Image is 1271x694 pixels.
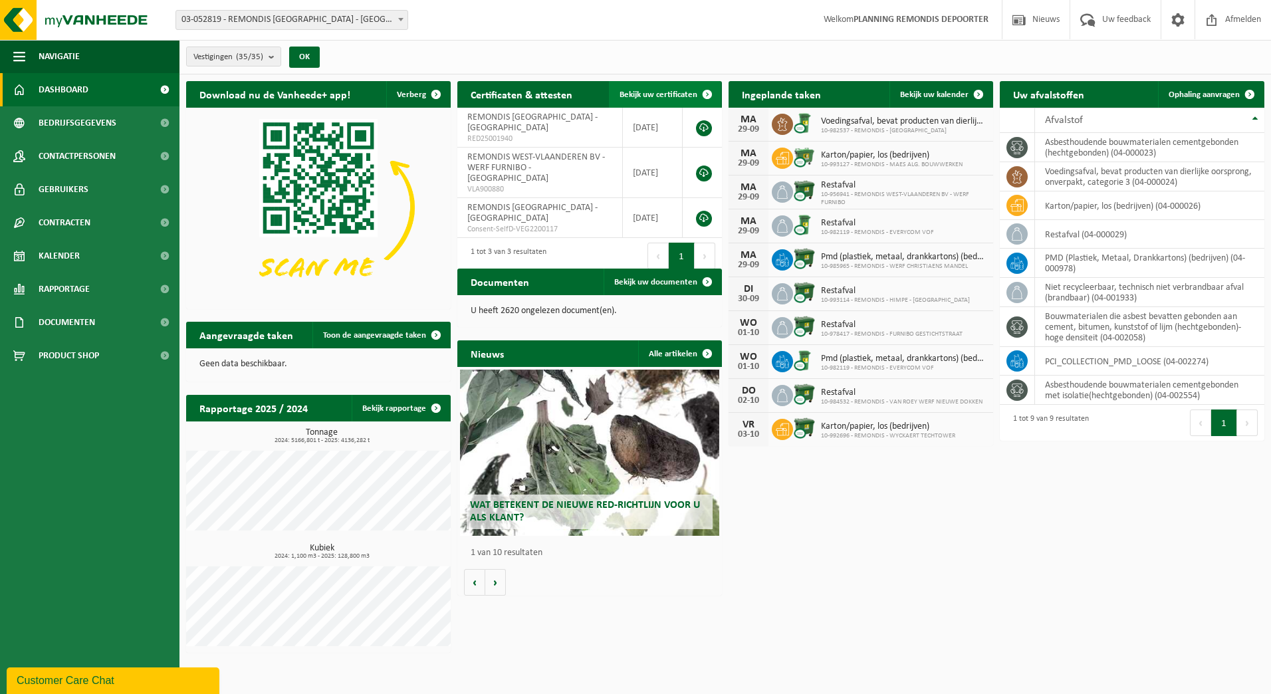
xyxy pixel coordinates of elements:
[793,179,816,202] img: WB-1100-CU
[186,108,451,306] img: Download de VHEPlus App
[735,216,762,227] div: MA
[39,173,88,206] span: Gebruikers
[821,252,986,263] span: Pmd (plastiek, metaal, drankkartons) (bedrijven)
[464,569,485,596] button: Vorige
[1035,162,1264,191] td: voedingsafval, bevat producten van dierlijke oorsprong, onverpakt, categorie 3 (04-000024)
[821,263,986,271] span: 10-985965 - REMONDIS - WERF CHRISTIAENS MANDEL
[1000,81,1098,107] h2: Uw afvalstoffen
[186,395,321,421] h2: Rapportage 2025 / 2024
[457,269,542,294] h2: Documenten
[821,150,963,161] span: Karton/papier, los (bedrijven)
[735,396,762,405] div: 02-10
[1211,409,1237,436] button: 1
[821,364,986,372] span: 10-982119 - REMONDIS - EVERYCOM VOF
[39,339,99,372] span: Product Shop
[352,395,449,421] a: Bekijk rapportage
[614,278,697,287] span: Bekijk uw documenten
[793,383,816,405] img: WB-1100-CU
[470,500,700,523] span: Wat betekent de nieuwe RED-richtlijn voor u als klant?
[1035,191,1264,220] td: karton/papier, los (bedrijven) (04-000026)
[735,125,762,134] div: 29-09
[236,53,263,61] count: (35/35)
[695,243,715,269] button: Next
[735,182,762,193] div: MA
[620,90,697,99] span: Bekijk uw certificaten
[186,81,364,107] h2: Download nu de Vanheede+ app!
[193,544,451,560] h3: Kubiek
[889,81,992,108] a: Bekijk uw kalender
[821,180,986,191] span: Restafval
[735,193,762,202] div: 29-09
[467,224,612,235] span: Consent-SelfD-VEG2200117
[900,90,969,99] span: Bekijk uw kalender
[821,161,963,169] span: 10-993127 - REMONDIS - MAES ALG. BOUWWERKEN
[735,250,762,261] div: MA
[323,331,426,340] span: Toon de aangevraagde taken
[821,296,970,304] span: 10-993114 - REMONDIS - HIMPE - [GEOGRAPHIC_DATA]
[735,419,762,430] div: VR
[735,114,762,125] div: MA
[793,247,816,270] img: WB-1100-CU
[39,140,116,173] span: Contactpersonen
[1045,115,1083,126] span: Afvalstof
[39,106,116,140] span: Bedrijfsgegevens
[1190,409,1211,436] button: Previous
[821,330,963,338] span: 10-978417 - REMONDIS - FURNIBO GESTICHTSTRAAT
[821,229,934,237] span: 10-982119 - REMONDIS - EVERYCOM VOF
[793,349,816,372] img: WB-0240-CU
[821,421,955,432] span: Karton/papier, los (bedrijven)
[623,148,683,198] td: [DATE]
[1158,81,1263,108] a: Ophaling aanvragen
[7,665,222,694] iframe: chat widget
[175,10,408,30] span: 03-052819 - REMONDIS WEST-VLAANDEREN - OOSTENDE
[821,354,986,364] span: Pmd (plastiek, metaal, drankkartons) (bedrijven)
[289,47,320,68] button: OK
[821,286,970,296] span: Restafval
[735,294,762,304] div: 30-09
[39,273,90,306] span: Rapportage
[193,437,451,444] span: 2024: 5166,801 t - 2025: 4136,282 t
[821,191,986,207] span: 10-956941 - REMONDIS WEST-VLAANDEREN BV - WERF FURNIBO
[386,81,449,108] button: Verberg
[623,198,683,238] td: [DATE]
[467,112,598,133] span: REMONDIS [GEOGRAPHIC_DATA] - [GEOGRAPHIC_DATA]
[457,81,586,107] h2: Certificaten & attesten
[1035,347,1264,376] td: PCI_COLLECTION_PMD_LOOSE (04-002274)
[1035,220,1264,249] td: restafval (04-000029)
[793,417,816,439] img: WB-1100-CU
[735,352,762,362] div: WO
[735,430,762,439] div: 03-10
[604,269,721,295] a: Bekijk uw documenten
[1035,307,1264,347] td: bouwmaterialen die asbest bevatten gebonden aan cement, bitumen, kunststof of lijm (hechtgebonden...
[39,306,95,339] span: Documenten
[1169,90,1240,99] span: Ophaling aanvragen
[729,81,834,107] h2: Ingeplande taken
[735,284,762,294] div: DI
[793,112,816,134] img: WB-0240-CU
[821,218,934,229] span: Restafval
[467,203,598,223] span: REMONDIS [GEOGRAPHIC_DATA] - [GEOGRAPHIC_DATA]
[312,322,449,348] a: Toon de aangevraagde taken
[735,328,762,338] div: 01-10
[1035,278,1264,307] td: niet recycleerbaar, technisch niet verbrandbaar afval (brandbaar) (04-001933)
[735,318,762,328] div: WO
[39,73,88,106] span: Dashboard
[186,322,306,348] h2: Aangevraagde taken
[39,239,80,273] span: Kalender
[186,47,281,66] button: Vestigingen(35/35)
[793,146,816,168] img: WB-0660-CU
[467,184,612,195] span: VLA900880
[1237,409,1258,436] button: Next
[821,127,986,135] span: 10-982537 - REMONDIS - [GEOGRAPHIC_DATA]
[471,548,715,558] p: 1 van 10 resultaten
[735,159,762,168] div: 29-09
[821,320,963,330] span: Restafval
[735,261,762,270] div: 29-09
[193,428,451,444] h3: Tonnage
[623,108,683,148] td: [DATE]
[793,281,816,304] img: WB-1100-CU
[647,243,669,269] button: Previous
[199,360,437,369] p: Geen data beschikbaar.
[821,432,955,440] span: 10-992696 - REMONDIS - WYCKAERT TECHTOWER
